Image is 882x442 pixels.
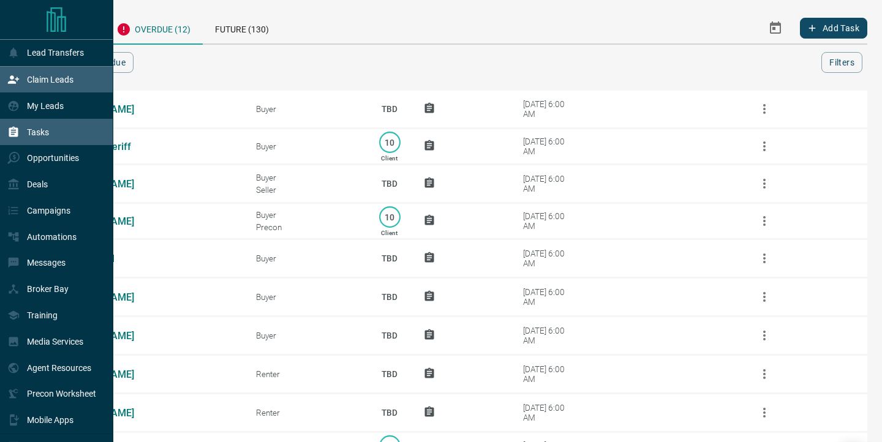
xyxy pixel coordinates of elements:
[523,211,575,231] div: [DATE] 6:00 AM
[381,155,398,162] p: Client
[374,280,405,313] p: TBD
[256,210,355,220] div: Buyer
[256,185,355,195] div: Seller
[800,18,867,39] button: Add Task
[761,13,790,43] button: Select Date Range
[374,319,405,352] p: TBD
[256,408,355,418] div: Renter
[374,358,405,391] p: TBD
[821,52,862,73] button: Filters
[374,167,405,200] p: TBD
[256,331,355,340] div: Buyer
[374,92,405,125] p: TBD
[256,173,355,182] div: Buyer
[256,253,355,263] div: Buyer
[523,287,575,307] div: [DATE] 6:00 AM
[256,292,355,302] div: Buyer
[523,137,575,156] div: [DATE] 6:00 AM
[381,230,398,236] p: Client
[104,12,203,45] div: Overdue (12)
[385,212,394,222] p: 10
[203,12,281,43] div: Future (130)
[374,396,405,429] p: TBD
[374,242,405,275] p: TBD
[256,104,355,114] div: Buyer
[523,364,575,384] div: [DATE] 6:00 AM
[523,403,575,422] div: [DATE] 6:00 AM
[523,326,575,345] div: [DATE] 6:00 AM
[523,99,575,119] div: [DATE] 6:00 AM
[523,174,575,193] div: [DATE] 6:00 AM
[256,222,355,232] div: Precon
[385,138,394,147] p: 10
[256,369,355,379] div: Renter
[523,249,575,268] div: [DATE] 6:00 AM
[256,141,355,151] div: Buyer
